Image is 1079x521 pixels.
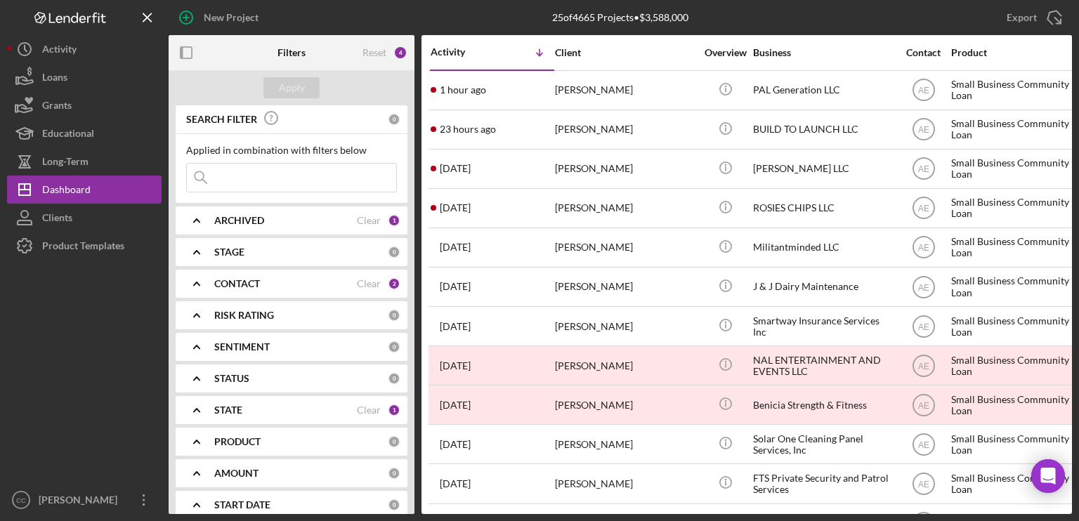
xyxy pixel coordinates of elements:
[917,125,929,135] text: AE
[440,84,486,95] time: 2025-08-26 20:16
[555,386,695,423] div: [PERSON_NAME]
[214,404,242,416] b: STATE
[7,176,162,204] button: Dashboard
[7,35,162,63] button: Activity
[753,72,894,109] div: PAL Generation LLC
[753,150,894,187] div: [PERSON_NAME] LLC
[555,111,695,148] div: [PERSON_NAME]
[214,436,261,447] b: PRODUCT
[7,91,162,119] button: Grants
[7,119,162,147] button: Educational
[555,308,695,345] div: [PERSON_NAME]
[431,46,492,58] div: Activity
[753,268,894,305] div: J & J Dairy Maintenance
[42,63,67,95] div: Loans
[35,486,126,517] div: [PERSON_NAME]
[7,232,162,260] button: Product Templates
[440,439,471,450] time: 2025-08-22 20:27
[42,232,124,263] div: Product Templates
[7,486,162,514] button: CC[PERSON_NAME]
[362,47,386,58] div: Reset
[753,229,894,266] div: Militantminded LLC
[753,111,894,148] div: BUILD TO LAUNCH LLC
[917,243,929,253] text: AE
[393,46,407,60] div: 4
[917,440,929,449] text: AE
[897,47,950,58] div: Contact
[440,202,471,213] time: 2025-08-25 15:37
[388,113,400,126] div: 0
[42,147,89,179] div: Long-Term
[753,47,894,58] div: Business
[357,404,381,416] div: Clear
[388,246,400,258] div: 0
[917,282,929,292] text: AE
[388,277,400,290] div: 2
[555,72,695,109] div: [PERSON_NAME]
[214,246,244,258] b: STAGE
[388,404,400,416] div: 1
[917,361,929,371] text: AE
[214,310,274,321] b: RISK RATING
[214,373,249,384] b: STATUS
[214,341,270,352] b: SENTIMENT
[555,150,695,187] div: [PERSON_NAME]
[7,204,162,232] button: Clients
[388,499,400,511] div: 0
[917,322,929,331] text: AE
[7,147,162,176] button: Long-Term
[440,321,471,332] time: 2025-08-22 23:12
[42,119,94,151] div: Educational
[440,163,471,174] time: 2025-08-25 18:27
[440,400,471,411] time: 2025-08-22 21:46
[753,308,894,345] div: Smartway Insurance Services Inc
[440,124,496,135] time: 2025-08-25 22:46
[277,47,306,58] b: Filters
[214,499,270,510] b: START DATE
[388,214,400,227] div: 1
[42,35,77,67] div: Activity
[917,480,929,489] text: AE
[555,426,695,463] div: [PERSON_NAME]
[555,465,695,502] div: [PERSON_NAME]
[555,190,695,227] div: [PERSON_NAME]
[699,47,752,58] div: Overview
[917,164,929,174] text: AE
[555,268,695,305] div: [PERSON_NAME]
[388,467,400,480] div: 0
[993,4,1072,32] button: Export
[753,190,894,227] div: ROSIES CHIPS LLC
[388,309,400,322] div: 0
[555,229,695,266] div: [PERSON_NAME]
[186,114,257,125] b: SEARCH FILTER
[440,360,471,371] time: 2025-08-22 22:51
[16,496,26,504] text: CC
[440,242,471,253] time: 2025-08-25 12:48
[42,176,91,207] div: Dashboard
[7,63,162,91] button: Loans
[552,12,688,23] div: 25 of 4665 Projects • $3,588,000
[753,347,894,384] div: NAL ENTERTAINMENT AND EVENTS LLC
[440,478,471,489] time: 2025-08-22 20:20
[388,435,400,448] div: 0
[263,77,320,98] button: Apply
[753,465,894,502] div: FTS Private Security and Patrol Services
[1031,459,1065,493] div: Open Intercom Messenger
[753,386,894,423] div: Benicia Strength & Fitness
[388,341,400,353] div: 0
[214,215,264,226] b: ARCHIVED
[214,278,260,289] b: CONTACT
[357,278,381,289] div: Clear
[214,468,259,479] b: AMOUNT
[42,204,72,235] div: Clients
[357,215,381,226] div: Clear
[204,4,259,32] div: New Project
[388,372,400,385] div: 0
